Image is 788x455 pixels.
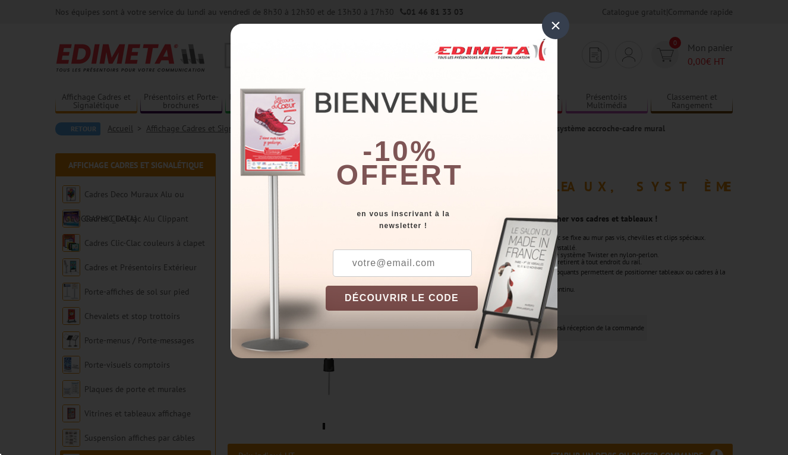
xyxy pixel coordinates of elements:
[333,249,472,277] input: votre@email.com
[326,208,557,232] div: en vous inscrivant à la newsletter !
[542,12,569,39] div: ×
[336,159,464,191] font: offert
[363,135,437,167] b: -10%
[326,286,478,311] button: DÉCOUVRIR LE CODE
